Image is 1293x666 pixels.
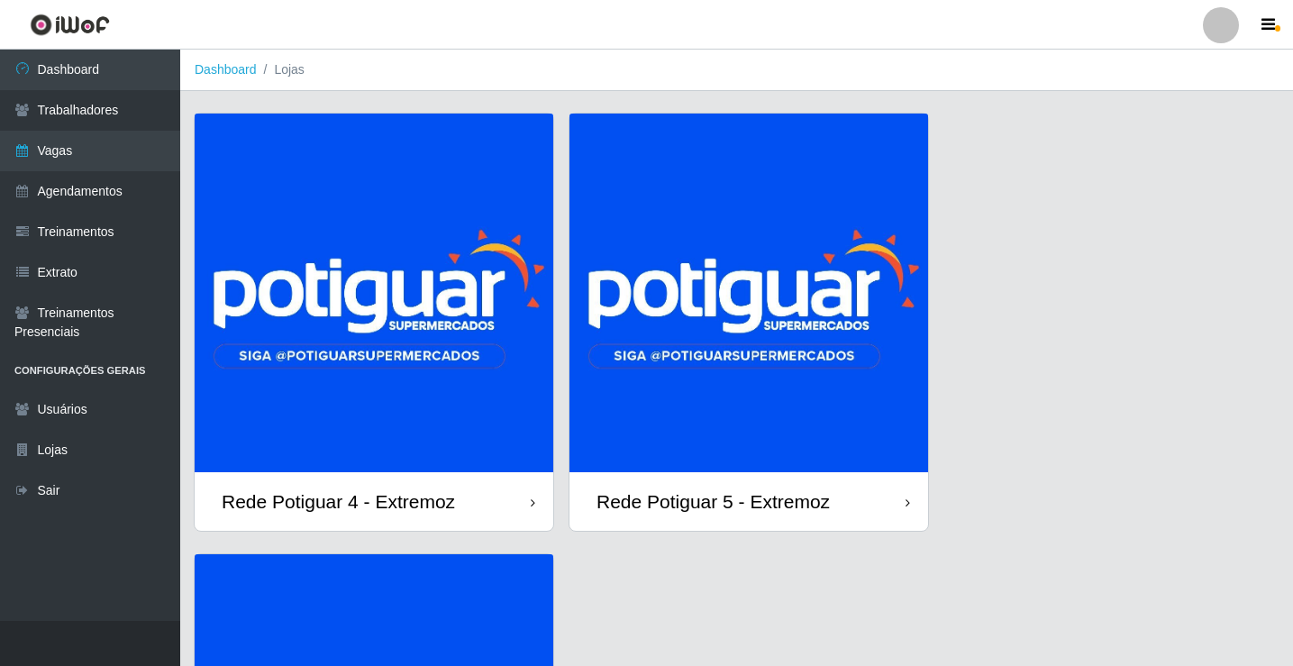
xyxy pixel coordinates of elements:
[222,490,455,513] div: Rede Potiguar 4 - Extremoz
[195,62,257,77] a: Dashboard
[569,114,928,472] img: cardImg
[569,114,928,531] a: Rede Potiguar 5 - Extremoz
[257,60,305,79] li: Lojas
[596,490,830,513] div: Rede Potiguar 5 - Extremoz
[180,50,1293,91] nav: breadcrumb
[195,114,553,531] a: Rede Potiguar 4 - Extremoz
[30,14,110,36] img: CoreUI Logo
[195,114,553,472] img: cardImg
